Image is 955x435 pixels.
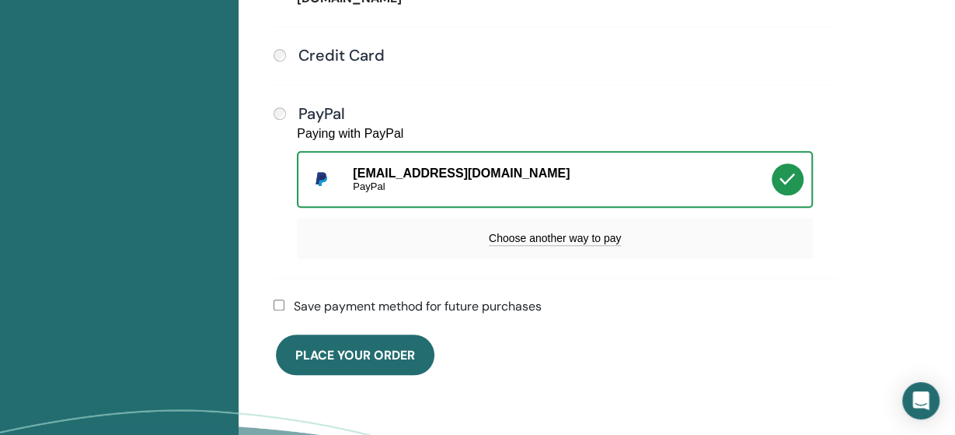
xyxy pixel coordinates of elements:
div: Open Intercom Messenger [902,382,939,419]
span: Choose another way to pay [489,232,621,246]
h4: Credit Card [298,46,385,65]
div: PayPal [353,181,772,193]
div: Paying with PayPal [297,126,403,141]
div: [EMAIL_ADDRESS][DOMAIN_NAME] [353,166,772,193]
h4: PayPal [298,104,345,123]
span: Place Your Order [295,347,415,363]
button: Place Your Order [276,335,434,375]
div: [EMAIL_ADDRESS][DOMAIN_NAME]PayPal [297,151,813,208]
div: Choose another way to pay [297,218,813,259]
label: Save payment method for future purchases [294,297,542,316]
